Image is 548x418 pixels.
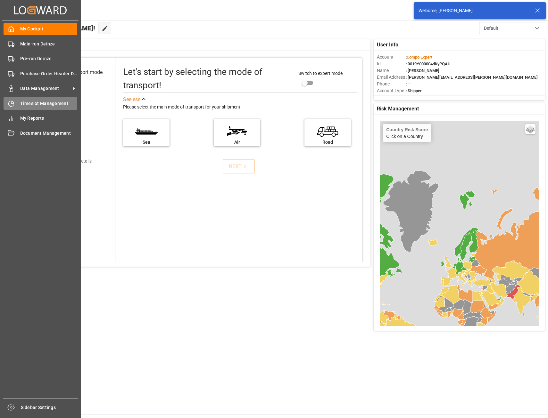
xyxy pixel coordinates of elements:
div: Select transport mode [53,68,103,76]
span: Risk Management [377,105,419,113]
button: NEXT [223,159,255,173]
span: Id [377,60,406,67]
span: Main-run Deinze [20,41,78,47]
span: Document Management [20,130,78,137]
div: Let's start by selecting the mode of transport! [123,65,292,92]
button: open menu [479,22,543,34]
span: : Shipper [406,88,422,93]
span: : — [406,82,411,86]
div: NEXT [229,163,248,170]
a: Timeslot Management [4,97,77,109]
span: Account [377,54,406,60]
div: See less [123,96,140,103]
a: Pre-run Deinze [4,52,77,65]
div: Road [308,139,348,146]
div: Welcome, [PERSON_NAME] [419,7,529,14]
a: Layers [525,124,536,134]
a: My Cockpit [4,23,77,35]
span: Name [377,67,406,74]
span: : [PERSON_NAME] [406,68,439,73]
span: My Cockpit [20,26,78,32]
span: Sidebar Settings [21,404,78,411]
span: : [406,55,432,60]
span: My Reports [20,115,78,122]
div: Please select the main mode of transport for your shipment. [123,103,357,111]
span: Data Management [20,85,71,92]
span: Pre-run Deinze [20,55,78,62]
span: Default [484,25,498,32]
div: Sea [126,139,166,146]
h4: Country Risk Score [386,127,428,132]
span: : 0019Y000004dKyPQAU [406,61,451,66]
a: Main-run Deinze [4,37,77,50]
span: Switch to expert mode [298,71,343,76]
span: Email Address [377,74,406,81]
div: Air [217,139,257,146]
span: Purchase Order Header Deinze [20,70,78,77]
span: User Info [377,41,398,49]
span: Phone [377,81,406,87]
span: Timeslot Management [20,100,78,107]
a: Purchase Order Header Deinze [4,67,77,80]
div: Click on a Country [386,127,428,139]
span: Account Type [377,87,406,94]
span: Compo Expert [407,55,432,60]
span: : [PERSON_NAME][EMAIL_ADDRESS][PERSON_NAME][DOMAIN_NAME] [406,75,538,80]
